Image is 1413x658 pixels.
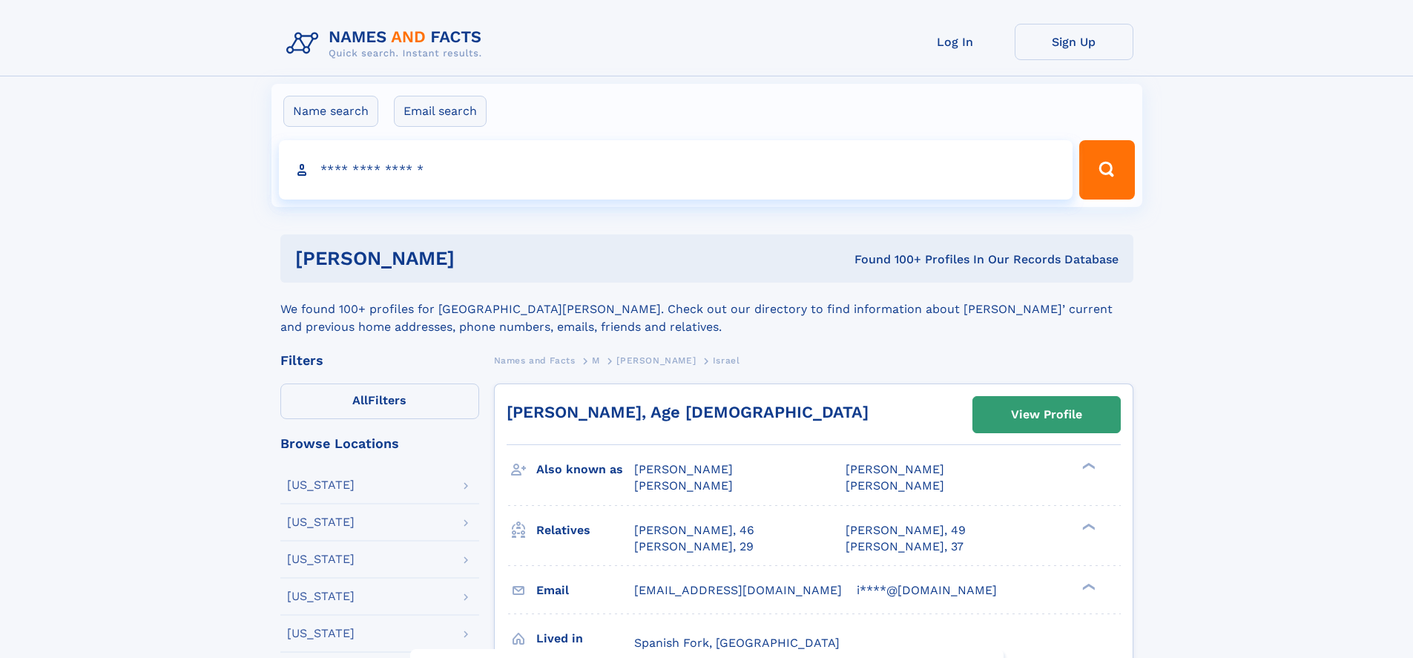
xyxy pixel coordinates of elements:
[1078,461,1096,471] div: ❯
[536,518,634,543] h3: Relatives
[1079,140,1134,200] button: Search Button
[280,437,479,450] div: Browse Locations
[1015,24,1133,60] a: Sign Up
[616,355,696,366] span: [PERSON_NAME]
[507,403,869,421] a: [PERSON_NAME], Age [DEMOGRAPHIC_DATA]
[846,462,944,476] span: [PERSON_NAME]
[287,628,355,639] div: [US_STATE]
[846,478,944,493] span: [PERSON_NAME]
[592,351,600,369] a: M
[616,351,696,369] a: [PERSON_NAME]
[494,351,576,369] a: Names and Facts
[283,96,378,127] label: Name search
[280,384,479,419] label: Filters
[634,583,842,597] span: [EMAIL_ADDRESS][DOMAIN_NAME]
[654,251,1119,268] div: Found 100+ Profiles In Our Records Database
[634,539,754,555] a: [PERSON_NAME], 29
[287,516,355,528] div: [US_STATE]
[287,590,355,602] div: [US_STATE]
[634,636,840,650] span: Spanish Fork, [GEOGRAPHIC_DATA]
[394,96,487,127] label: Email search
[536,578,634,603] h3: Email
[846,539,964,555] a: [PERSON_NAME], 37
[536,626,634,651] h3: Lived in
[280,24,494,64] img: Logo Names and Facts
[713,355,740,366] span: Israel
[1078,582,1096,591] div: ❯
[280,283,1133,336] div: We found 100+ profiles for [GEOGRAPHIC_DATA][PERSON_NAME]. Check out our directory to find inform...
[634,522,754,539] a: [PERSON_NAME], 46
[287,553,355,565] div: [US_STATE]
[287,479,355,491] div: [US_STATE]
[592,355,600,366] span: M
[846,522,966,539] a: [PERSON_NAME], 49
[634,462,733,476] span: [PERSON_NAME]
[634,478,733,493] span: [PERSON_NAME]
[536,457,634,482] h3: Also known as
[280,354,479,367] div: Filters
[352,393,368,407] span: All
[1078,522,1096,531] div: ❯
[295,249,655,268] h1: [PERSON_NAME]
[1011,398,1082,432] div: View Profile
[896,24,1015,60] a: Log In
[973,397,1120,432] a: View Profile
[279,140,1073,200] input: search input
